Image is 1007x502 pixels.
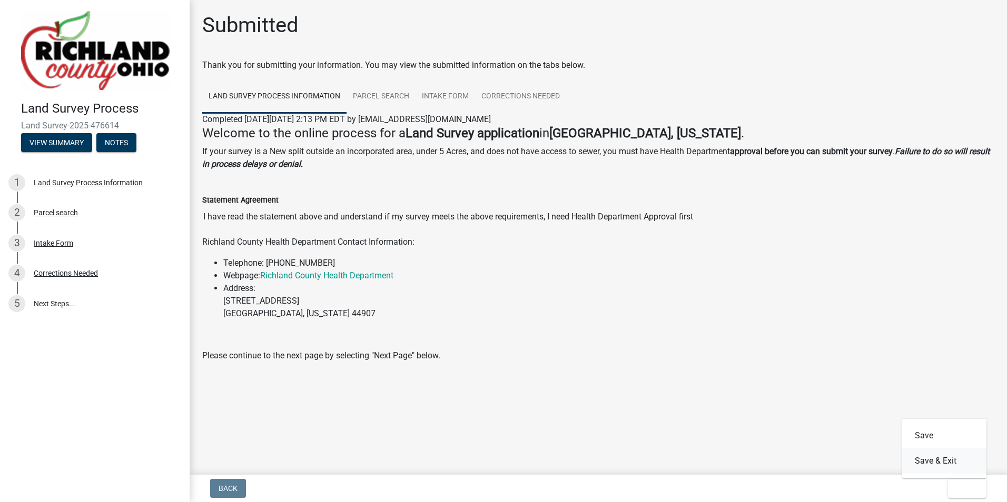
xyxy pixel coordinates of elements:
[21,139,92,147] wm-modal-confirm: Summary
[956,484,972,493] span: Exit
[902,423,986,448] button: Save
[21,121,169,130] span: Land Survey-2025-476614
[96,133,136,152] button: Notes
[21,133,92,152] button: View Summary
[8,295,25,312] div: 5
[260,270,393,280] a: Richland County Health Department
[549,126,741,140] strong: [GEOGRAPHIC_DATA], [US_STATE]
[8,265,25,282] div: 4
[202,145,994,170] p: If your survey is a New split outside an incorporated area, under 5 Acres, and does not have acce...
[34,179,143,186] div: Land Survey Process Information
[34,209,78,216] div: Parcel search
[406,126,539,140] strong: Land Survey application
[202,349,994,362] p: Please continue to the next page by selecting "Next Page" below.
[223,257,994,269] li: Telephone: [PHONE_NUMBER]
[21,101,181,116] h4: Land Survey Process
[223,269,994,282] li: Webpage:
[948,479,986,498] button: Exit
[202,80,347,114] a: Land Survey Process Information
[202,114,491,124] span: Completed [DATE][DATE] 2:13 PM EDT by [EMAIL_ADDRESS][DOMAIN_NAME]
[8,235,25,252] div: 3
[202,59,994,72] div: Thank you for submitting your information. You may view the submitted information on the tabs below.
[202,13,299,38] h1: Submitted
[475,80,566,114] a: Corrections Needed
[902,419,986,478] div: Exit
[416,80,475,114] a: Intake Form
[902,448,986,474] button: Save & Exit
[223,282,994,320] li: Address: [STREET_ADDRESS] [GEOGRAPHIC_DATA], [US_STATE] 44907
[34,269,98,277] div: Corrections Needed
[210,479,246,498] button: Back
[730,146,893,156] strong: approval before you can submit your survey
[8,174,25,191] div: 1
[8,204,25,221] div: 2
[202,126,994,141] h4: Welcome to the online process for a in .
[21,11,170,90] img: Richland County, Ohio
[34,239,73,247] div: Intake Form
[347,80,416,114] a: Parcel search
[202,197,279,204] label: Statement Agreement
[219,484,238,493] span: Back
[96,139,136,147] wm-modal-confirm: Notes
[202,146,990,169] strong: Failure to do so will result in process delays or denial.
[202,236,994,248] p: Richland County Health Department Contact Information:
